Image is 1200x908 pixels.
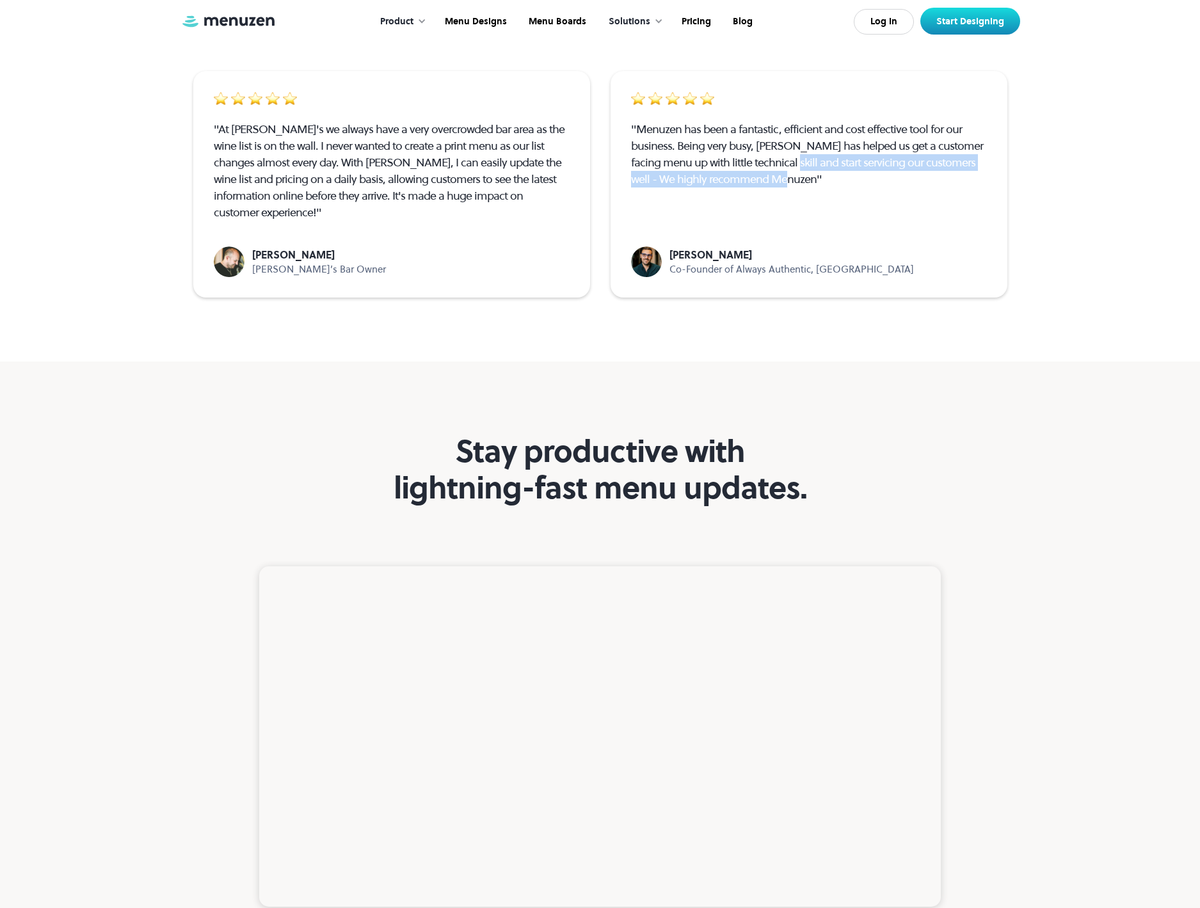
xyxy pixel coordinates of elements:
[596,2,669,42] div: Solutions
[392,433,808,506] strong: Stay productive with lightning-fast menu updates.
[669,2,721,42] a: Pricing
[367,2,433,42] div: Product
[433,2,516,42] a: Menu Designs
[669,262,914,276] p: Co-Founder of Always Authentic, [GEOGRAPHIC_DATA]
[721,2,762,42] a: Blog
[609,15,650,29] div: Solutions
[380,15,413,29] div: Product
[516,2,596,42] a: Menu Boards
[252,248,386,262] p: [PERSON_NAME]
[669,248,914,262] p: [PERSON_NAME]
[252,262,386,276] p: [PERSON_NAME]’s Bar Owner
[920,8,1020,35] a: Start Designing
[631,121,987,187] div: "Menuzen has been a fantastic, efficient and cost effective tool for our business. Being very bus...
[854,9,914,35] a: Log In
[214,121,570,221] div: "At [PERSON_NAME]'s we always have a very overcrowded bar area as the wine list is on the wall. I...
